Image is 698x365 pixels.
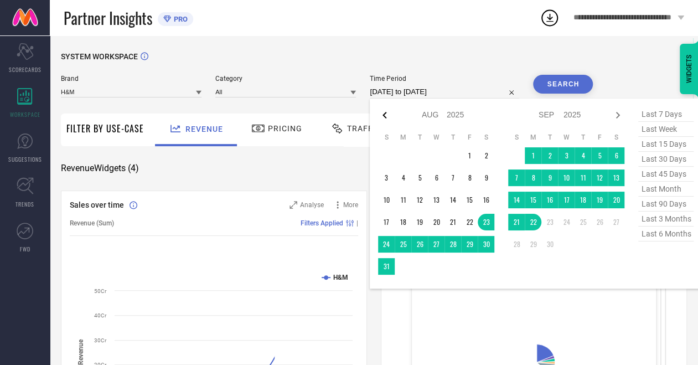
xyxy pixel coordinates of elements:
td: Sat Sep 27 2025 [608,214,624,230]
td: Sun Sep 14 2025 [508,192,525,208]
td: Wed Aug 20 2025 [428,214,444,230]
tspan: Revenue [77,339,85,365]
span: PRO [171,15,188,23]
td: Thu Sep 04 2025 [575,147,591,164]
td: Tue Aug 12 2025 [411,192,428,208]
div: Next month [611,109,624,122]
td: Mon Aug 11 2025 [395,192,411,208]
th: Friday [461,133,478,142]
td: Fri Aug 29 2025 [461,236,478,253]
span: FWD [20,245,30,253]
td: Fri Sep 19 2025 [591,192,608,208]
text: 30Cr [94,337,107,343]
td: Wed Sep 24 2025 [558,214,575,230]
span: More [343,201,358,209]
td: Wed Aug 27 2025 [428,236,444,253]
span: WORKSPACE [10,110,40,119]
td: Fri Sep 05 2025 [591,147,608,164]
td: Sat Aug 16 2025 [478,192,494,208]
td: Sun Aug 24 2025 [378,236,395,253]
th: Monday [525,133,541,142]
span: SCORECARDS [9,65,42,74]
td: Wed Sep 10 2025 [558,169,575,186]
th: Thursday [575,133,591,142]
span: SYSTEM WORKSPACE [61,52,138,61]
td: Tue Sep 02 2025 [541,147,558,164]
th: Saturday [478,133,494,142]
td: Mon Aug 04 2025 [395,169,411,186]
th: Saturday [608,133,624,142]
td: Sat Aug 09 2025 [478,169,494,186]
td: Wed Aug 13 2025 [428,192,444,208]
span: last week [638,122,694,137]
span: Sales over time [70,201,124,209]
span: Traffic [347,124,381,133]
input: Select time period [370,85,519,99]
td: Sat Aug 02 2025 [478,147,494,164]
td: Fri Aug 15 2025 [461,192,478,208]
span: last 3 months [638,212,694,227]
td: Tue Sep 23 2025 [541,214,558,230]
th: Tuesday [541,133,558,142]
th: Sunday [378,133,395,142]
span: Revenue [185,125,223,133]
td: Mon Aug 18 2025 [395,214,411,230]
td: Sat Aug 30 2025 [478,236,494,253]
td: Sat Sep 13 2025 [608,169,624,186]
td: Sun Sep 07 2025 [508,169,525,186]
td: Mon Sep 15 2025 [525,192,541,208]
span: Revenue Widgets ( 4 ) [61,163,139,174]
span: Revenue (Sum) [70,219,114,227]
span: Category [215,75,356,83]
td: Mon Aug 25 2025 [395,236,411,253]
span: last 7 days [638,107,694,122]
th: Friday [591,133,608,142]
td: Sat Sep 20 2025 [608,192,624,208]
td: Fri Aug 08 2025 [461,169,478,186]
td: Thu Sep 25 2025 [575,214,591,230]
div: Open download list [540,8,560,28]
td: Wed Sep 03 2025 [558,147,575,164]
td: Mon Sep 01 2025 [525,147,541,164]
td: Tue Sep 30 2025 [541,236,558,253]
td: Tue Aug 05 2025 [411,169,428,186]
td: Sun Aug 10 2025 [378,192,395,208]
td: Fri Aug 01 2025 [461,147,478,164]
td: Sun Aug 31 2025 [378,258,395,275]
td: Mon Sep 08 2025 [525,169,541,186]
td: Sun Sep 28 2025 [508,236,525,253]
th: Thursday [444,133,461,142]
td: Thu Sep 18 2025 [575,192,591,208]
span: last month [638,182,694,197]
td: Tue Aug 26 2025 [411,236,428,253]
td: Thu Aug 21 2025 [444,214,461,230]
td: Thu Sep 11 2025 [575,169,591,186]
td: Wed Sep 17 2025 [558,192,575,208]
span: Partner Insights [64,7,152,29]
th: Wednesday [428,133,444,142]
span: Brand [61,75,201,83]
th: Monday [395,133,411,142]
text: 50Cr [94,288,107,294]
span: Pricing [268,124,302,133]
td: Tue Aug 19 2025 [411,214,428,230]
td: Thu Aug 14 2025 [444,192,461,208]
td: Sun Sep 21 2025 [508,214,525,230]
td: Sat Sep 06 2025 [608,147,624,164]
th: Tuesday [411,133,428,142]
td: Sun Aug 03 2025 [378,169,395,186]
span: | [356,219,358,227]
span: SUGGESTIONS [8,155,42,163]
td: Mon Sep 22 2025 [525,214,541,230]
span: last 15 days [638,137,694,152]
span: Filter By Use-Case [66,122,144,135]
span: Filters Applied [301,219,343,227]
td: Fri Sep 26 2025 [591,214,608,230]
button: Search [533,75,593,94]
td: Tue Sep 09 2025 [541,169,558,186]
th: Sunday [508,133,525,142]
span: Analyse [300,201,324,209]
td: Tue Sep 16 2025 [541,192,558,208]
span: last 30 days [638,152,694,167]
td: Wed Aug 06 2025 [428,169,444,186]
